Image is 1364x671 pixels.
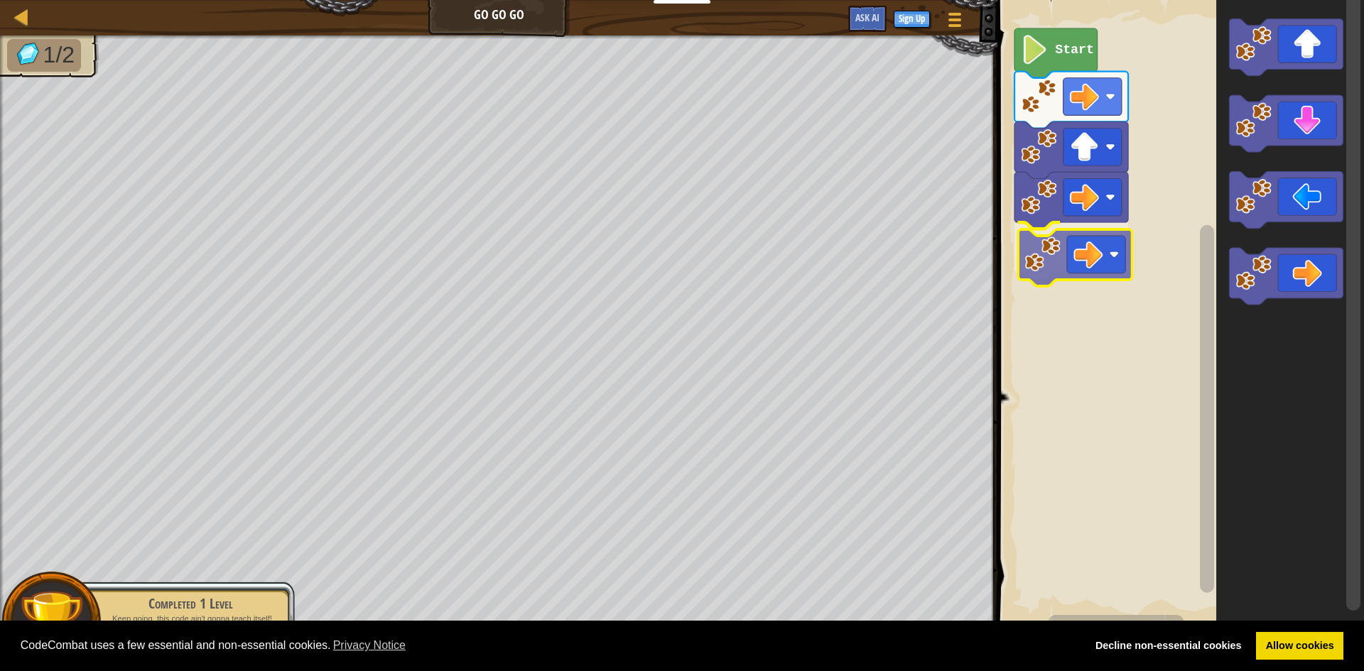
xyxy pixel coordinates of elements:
a: deny cookies [1086,632,1251,660]
span: Ask AI [855,11,879,24]
button: Show game menu [937,6,973,39]
button: Ask AI [848,6,887,32]
button: Sign Up [894,11,930,28]
span: 1/2 [43,42,75,67]
p: Keep going, this code ain't gonna teach itself! [101,613,280,624]
text: Start [1055,43,1094,57]
a: allow cookies [1256,632,1343,660]
li: Collect the gems. [7,39,81,72]
div: Completed 1 Level [101,594,280,613]
a: learn more about cookies [331,635,408,656]
span: CodeCombat uses a few essential and non-essential cookies. [21,635,1075,656]
img: trophy.png [19,589,84,654]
